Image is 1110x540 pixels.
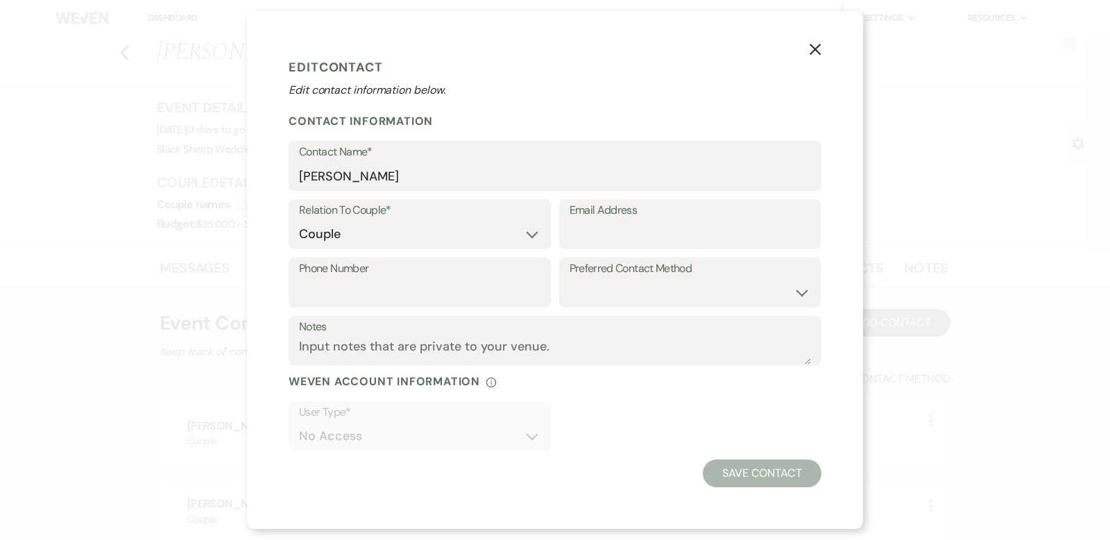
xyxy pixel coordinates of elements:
input: First and Last Name [299,162,811,189]
label: Phone Number [299,259,540,279]
label: Contact Name* [299,142,811,162]
label: Relation To Couple* [299,201,540,221]
div: Weven Account Information [289,374,821,389]
label: Email Address [570,201,811,221]
h1: Edit Contact [289,57,821,78]
label: Preferred Contact Method [570,259,811,279]
button: Save Contact [703,459,821,487]
p: Edit contact information below. [289,82,821,99]
h2: Contact Information [289,114,821,128]
label: User Type* [299,403,540,423]
label: Notes [299,317,811,337]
